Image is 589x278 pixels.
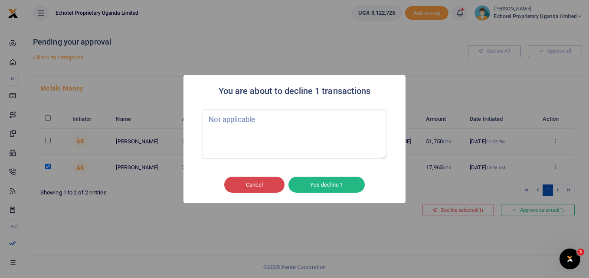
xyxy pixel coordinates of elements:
textarea: Type your message here [203,110,386,159]
iframe: Intercom live chat [560,249,580,269]
button: Cancel [224,177,285,193]
button: Yes decline 1 [288,177,365,193]
h2: You are about to decline 1 transactions [219,84,371,99]
span: 1 [577,249,584,255]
